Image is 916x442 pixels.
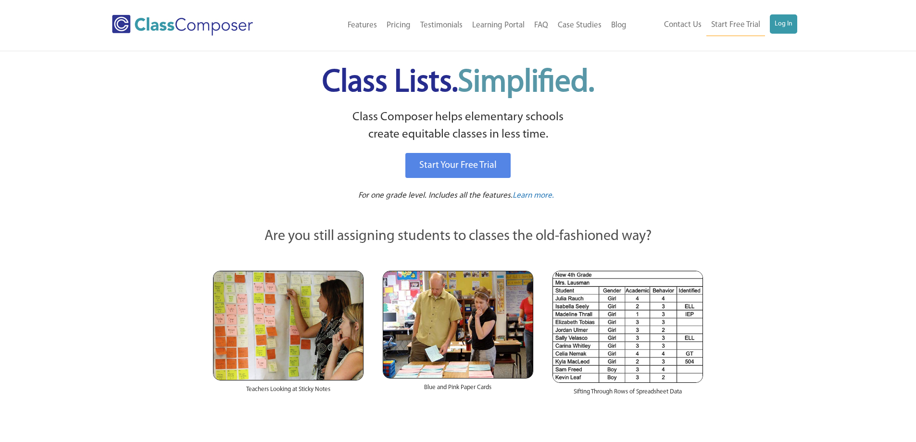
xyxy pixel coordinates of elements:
nav: Header Menu [631,14,797,36]
img: Blue and Pink Paper Cards [383,271,533,378]
a: Pricing [382,15,415,36]
a: Contact Us [659,14,706,36]
img: Class Composer [112,15,253,36]
a: Start Your Free Trial [405,153,511,178]
a: Learning Portal [467,15,529,36]
nav: Header Menu [292,15,631,36]
div: Teachers Looking at Sticky Notes [213,380,364,404]
span: Simplified. [458,67,594,99]
a: Features [343,15,382,36]
a: Learn more. [513,190,554,202]
a: Testimonials [415,15,467,36]
a: FAQ [529,15,553,36]
a: Log In [770,14,797,34]
div: Blue and Pink Paper Cards [383,379,533,402]
img: Teachers Looking at Sticky Notes [213,271,364,380]
span: For one grade level. Includes all the features. [358,191,513,200]
a: Blog [606,15,631,36]
p: Class Composer helps elementary schools create equitable classes in less time. [212,109,705,144]
a: Case Studies [553,15,606,36]
img: Spreadsheets [552,271,703,383]
div: Sifting Through Rows of Spreadsheet Data [552,383,703,406]
a: Start Free Trial [706,14,765,36]
p: Are you still assigning students to classes the old-fashioned way? [213,226,703,247]
span: Learn more. [513,191,554,200]
span: Start Your Free Trial [419,161,497,170]
span: Class Lists. [322,67,594,99]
